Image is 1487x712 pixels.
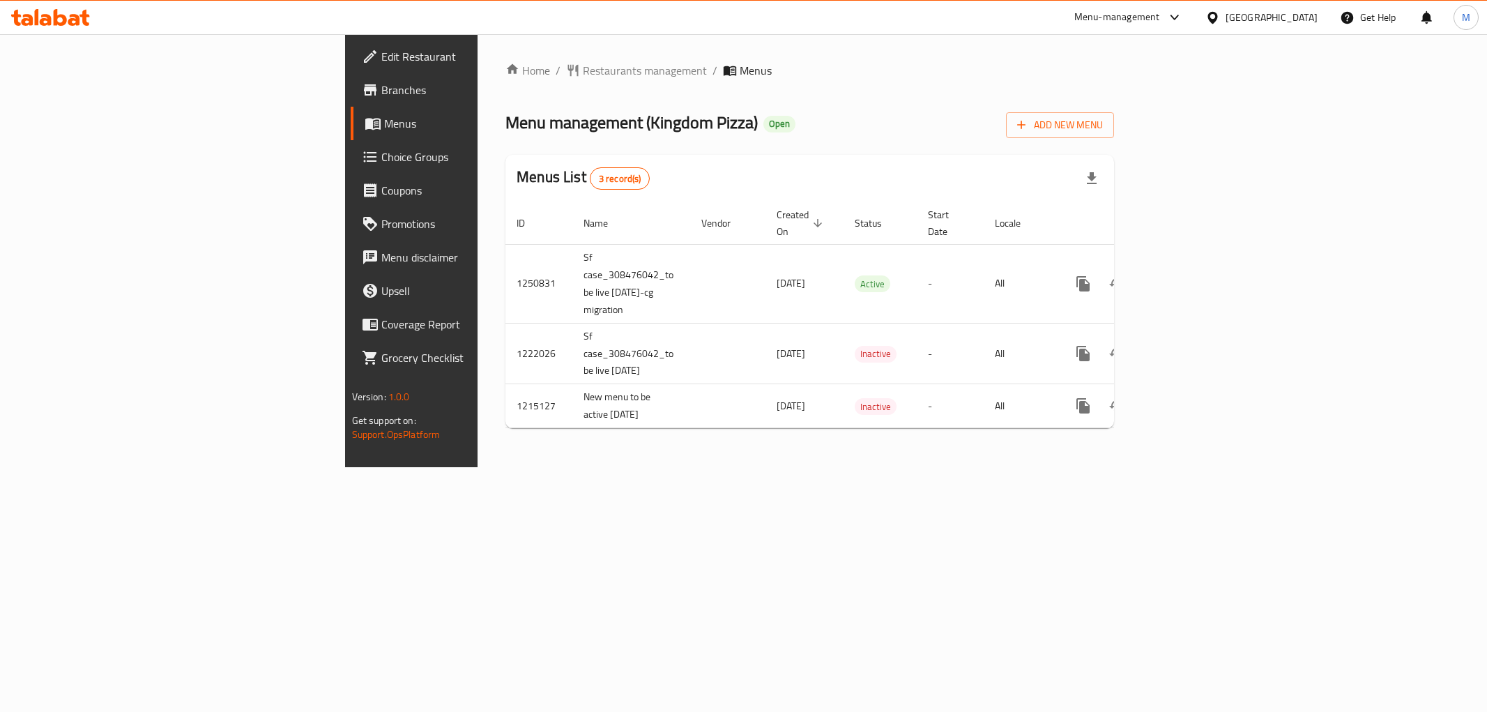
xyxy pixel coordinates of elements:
span: Promotions [381,215,582,232]
span: Start Date [928,206,967,240]
td: - [917,244,984,323]
span: Created On [777,206,827,240]
span: Inactive [855,399,897,415]
span: [DATE] [777,344,805,363]
span: Name [584,215,626,232]
span: Get support on: [352,411,416,430]
button: more [1067,337,1100,370]
button: more [1067,267,1100,301]
span: Edit Restaurant [381,48,582,65]
span: Branches [381,82,582,98]
a: Coverage Report [351,308,593,341]
span: Upsell [381,282,582,299]
li: / [712,62,717,79]
td: - [917,323,984,384]
div: Total records count [590,167,650,190]
span: Locale [995,215,1039,232]
button: Change Status [1100,337,1134,370]
table: enhanced table [505,202,1212,429]
span: Coverage Report [381,316,582,333]
span: Coupons [381,182,582,199]
td: - [917,384,984,428]
th: Actions [1055,202,1212,245]
td: Sf case_308476042_to be live [DATE]-cg migration [572,244,690,323]
td: All [984,244,1055,323]
span: Active [855,276,890,292]
div: Export file [1075,162,1108,195]
a: Promotions [351,207,593,241]
a: Menu disclaimer [351,241,593,274]
span: Menu management ( Kingdom Pizza ) [505,107,758,138]
div: Active [855,275,890,292]
td: Sf case_308476042_to be live [DATE] [572,323,690,384]
span: Version: [352,388,386,406]
a: Restaurants management [566,62,707,79]
span: Menus [740,62,772,79]
span: [DATE] [777,274,805,292]
td: New menu to be active [DATE] [572,384,690,428]
span: Menu disclaimer [381,249,582,266]
nav: breadcrumb [505,62,1114,79]
span: [DATE] [777,397,805,415]
span: M [1462,10,1470,25]
button: Change Status [1100,389,1134,423]
span: Status [855,215,900,232]
button: Add New Menu [1006,112,1114,138]
a: Support.OpsPlatform [352,425,441,444]
div: Open [763,116,795,132]
td: All [984,323,1055,384]
span: Open [763,118,795,130]
span: Inactive [855,346,897,362]
span: Add New Menu [1017,116,1103,134]
span: Menus [384,115,582,132]
a: Coupons [351,174,593,207]
span: Grocery Checklist [381,349,582,366]
h2: Menus List [517,167,650,190]
button: more [1067,389,1100,423]
div: Inactive [855,346,897,363]
a: Choice Groups [351,140,593,174]
span: Restaurants management [583,62,707,79]
button: Change Status [1100,267,1134,301]
span: 1.0.0 [388,388,410,406]
span: Vendor [701,215,749,232]
div: [GEOGRAPHIC_DATA] [1226,10,1318,25]
span: ID [517,215,543,232]
span: Choice Groups [381,149,582,165]
div: Inactive [855,398,897,415]
a: Grocery Checklist [351,341,593,374]
div: Menu-management [1074,9,1160,26]
a: Upsell [351,274,593,308]
a: Branches [351,73,593,107]
td: All [984,384,1055,428]
a: Menus [351,107,593,140]
span: 3 record(s) [590,172,650,185]
a: Edit Restaurant [351,40,593,73]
